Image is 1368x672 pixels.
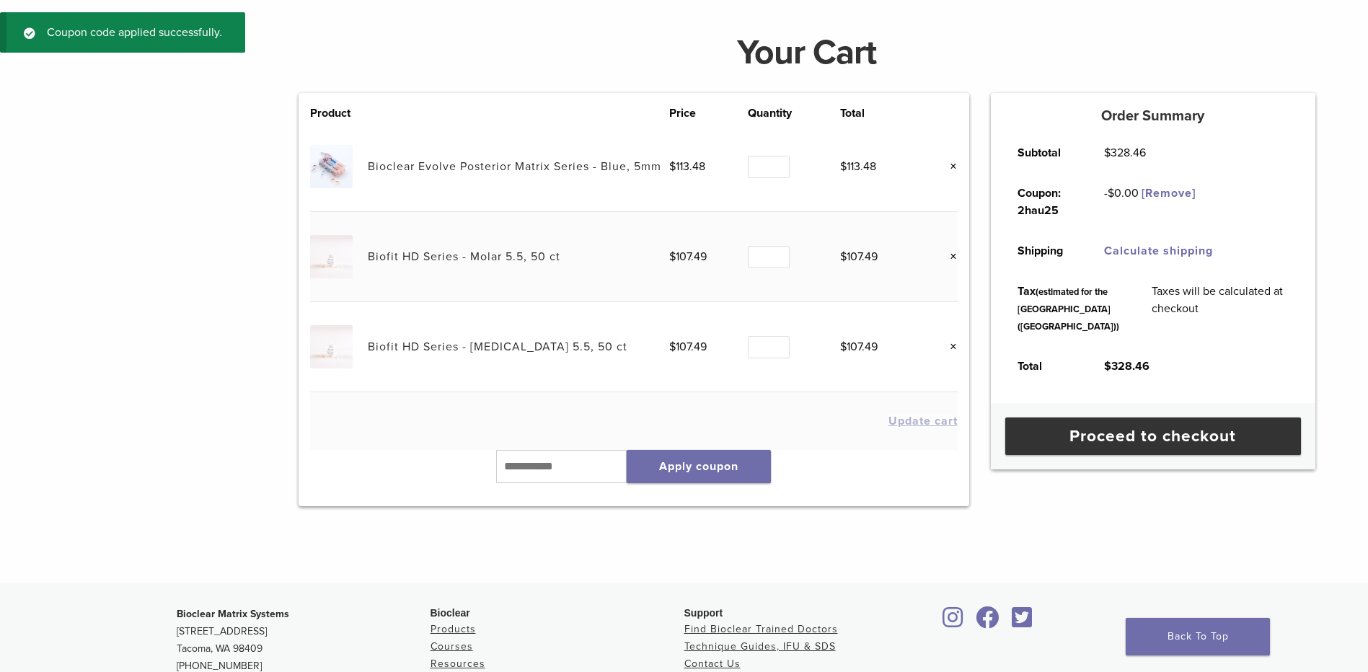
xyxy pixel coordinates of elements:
[288,35,1326,70] h1: Your Cart
[627,450,771,483] button: Apply coupon
[1002,231,1088,271] th: Shipping
[840,159,847,174] span: $
[431,658,485,670] a: Resources
[840,105,919,122] th: Total
[669,340,676,354] span: $
[431,623,476,635] a: Products
[840,340,847,354] span: $
[684,658,741,670] a: Contact Us
[431,607,470,619] span: Bioclear
[840,340,878,354] bdi: 107.49
[1108,186,1139,200] span: 0.00
[669,249,707,264] bdi: 107.49
[748,105,840,122] th: Quantity
[1002,271,1136,346] th: Tax
[684,640,836,653] a: Technique Guides, IFU & SDS
[431,640,473,653] a: Courses
[177,608,289,620] strong: Bioclear Matrix Systems
[971,615,1005,629] a: Bioclear
[1142,186,1196,200] a: Remove 2hau25 coupon
[368,249,560,264] a: Biofit HD Series - Molar 5.5, 50 ct
[1018,286,1119,332] small: (estimated for the [GEOGRAPHIC_DATA] ([GEOGRAPHIC_DATA]))
[840,249,878,264] bdi: 107.49
[310,105,368,122] th: Product
[669,159,705,174] bdi: 113.48
[1136,271,1305,346] td: Taxes will be calculated at checkout
[840,249,847,264] span: $
[684,623,838,635] a: Find Bioclear Trained Doctors
[991,107,1315,125] h5: Order Summary
[1088,173,1212,231] td: -
[1104,146,1111,160] span: $
[1005,417,1301,455] a: Proceed to checkout
[1126,618,1270,655] a: Back To Top
[368,159,661,174] a: Bioclear Evolve Posterior Matrix Series - Blue, 5mm
[1002,173,1088,231] th: Coupon: 2hau25
[310,325,353,368] img: Biofit HD Series - Premolar 5.5, 50 ct
[840,159,876,174] bdi: 113.48
[1104,359,1149,373] bdi: 328.46
[684,607,723,619] span: Support
[1002,133,1088,173] th: Subtotal
[1002,346,1088,386] th: Total
[939,337,958,356] a: Remove this item
[938,615,968,629] a: Bioclear
[1104,146,1146,160] bdi: 328.46
[669,340,707,354] bdi: 107.49
[310,145,353,187] img: Bioclear Evolve Posterior Matrix Series - Blue, 5mm
[939,157,958,176] a: Remove this item
[1108,186,1114,200] span: $
[669,159,676,174] span: $
[1104,244,1213,258] a: Calculate shipping
[1104,359,1111,373] span: $
[368,340,627,354] a: Biofit HD Series - [MEDICAL_DATA] 5.5, 50 ct
[939,247,958,266] a: Remove this item
[669,105,748,122] th: Price
[310,235,353,278] img: Biofit HD Series - Molar 5.5, 50 ct
[888,415,958,427] button: Update cart
[669,249,676,264] span: $
[1007,615,1038,629] a: Bioclear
